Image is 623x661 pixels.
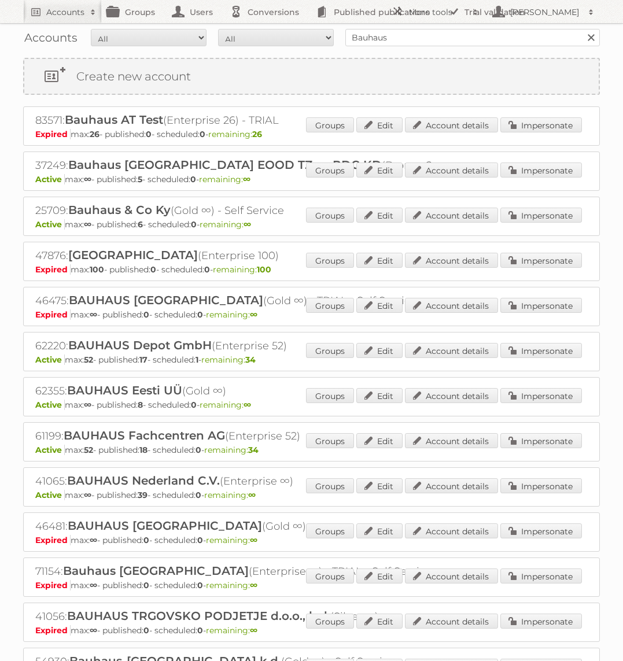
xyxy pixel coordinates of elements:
[204,490,256,500] span: remaining:
[35,354,588,365] p: max: - published: - scheduled: -
[65,113,163,127] span: Bauhaus AT Test
[35,293,440,308] h2: 46475: (Gold ∞) - TRIAL - Self Service
[405,614,498,629] a: Account details
[405,388,498,403] a: Account details
[248,445,259,455] strong: 34
[35,174,588,184] p: max: - published: - scheduled: -
[138,174,142,184] strong: 5
[356,523,403,538] a: Edit
[68,248,198,262] span: [GEOGRAPHIC_DATA]
[35,490,588,500] p: max: - published: - scheduled: -
[46,6,84,18] h2: Accounts
[356,568,403,584] a: Edit
[67,474,220,488] span: BAUHAUS Nederland C.V.
[197,535,203,545] strong: 0
[500,208,582,223] a: Impersonate
[67,609,330,623] span: BAUHAUS TRGOVSKO PODJETJE d.o.o., k.d.
[69,293,263,307] span: BAUHAUS [GEOGRAPHIC_DATA]
[64,429,225,442] span: BAUHAUS Fachcentren AG
[35,625,588,636] p: max: - published: - scheduled: -
[250,535,257,545] strong: ∞
[248,490,256,500] strong: ∞
[500,568,582,584] a: Impersonate
[35,309,588,320] p: max: - published: - scheduled: -
[35,203,440,218] h2: 25709: (Gold ∞) - Self Service
[244,400,251,410] strong: ∞
[405,117,498,132] a: Account details
[35,309,71,320] span: Expired
[67,383,182,397] span: BAUHAUS Eesti UÜ
[84,219,91,230] strong: ∞
[35,445,65,455] span: Active
[306,523,354,538] a: Groups
[500,343,582,358] a: Impersonate
[35,445,588,455] p: max: - published: - scheduled: -
[405,343,498,358] a: Account details
[245,354,256,365] strong: 34
[138,219,143,230] strong: 6
[306,568,354,584] a: Groups
[500,478,582,493] a: Impersonate
[500,298,582,313] a: Impersonate
[35,174,65,184] span: Active
[252,129,262,139] strong: 26
[24,59,599,94] a: Create new account
[405,163,498,178] a: Account details
[146,129,152,139] strong: 0
[197,580,203,590] strong: 0
[35,158,440,173] h2: 37249: (Bronze-2023 ∞)
[500,388,582,403] a: Impersonate
[356,208,403,223] a: Edit
[196,490,201,500] strong: 0
[356,388,403,403] a: Edit
[306,433,354,448] a: Groups
[405,253,498,268] a: Account details
[84,174,91,184] strong: ∞
[35,609,440,624] h2: 41056: (Silver ∞)
[90,309,97,320] strong: ∞
[306,208,354,223] a: Groups
[35,354,65,365] span: Active
[306,614,354,629] a: Groups
[191,219,197,230] strong: 0
[250,309,257,320] strong: ∞
[84,445,93,455] strong: 52
[35,338,440,353] h2: 62220: (Enterprise 52)
[35,248,440,263] h2: 47876: (Enterprise 100)
[35,400,65,410] span: Active
[356,253,403,268] a: Edit
[35,383,440,398] h2: 62355: (Gold ∞)
[243,174,250,184] strong: ∞
[35,519,440,534] h2: 46481: (Gold ∞)
[68,338,212,352] span: BAUHAUS Depot GmbH
[143,625,149,636] strong: 0
[356,433,403,448] a: Edit
[90,535,97,545] strong: ∞
[35,429,440,444] h2: 61199: (Enterprise 52)
[405,568,498,584] a: Account details
[500,253,582,268] a: Impersonate
[244,219,251,230] strong: ∞
[500,614,582,629] a: Impersonate
[250,625,257,636] strong: ∞
[204,445,259,455] span: remaining:
[35,580,71,590] span: Expired
[138,490,148,500] strong: 39
[306,298,354,313] a: Groups
[139,445,148,455] strong: 18
[356,117,403,132] a: Edit
[35,219,588,230] p: max: - published: - scheduled: -
[190,174,196,184] strong: 0
[250,580,257,590] strong: ∞
[306,478,354,493] a: Groups
[206,535,257,545] span: remaining:
[306,388,354,403] a: Groups
[63,564,249,578] span: Bauhaus [GEOGRAPHIC_DATA]
[507,6,583,18] h2: [PERSON_NAME]
[356,298,403,313] a: Edit
[150,264,156,275] strong: 0
[405,433,498,448] a: Account details
[196,354,198,365] strong: 1
[500,523,582,538] a: Impersonate
[306,163,354,178] a: Groups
